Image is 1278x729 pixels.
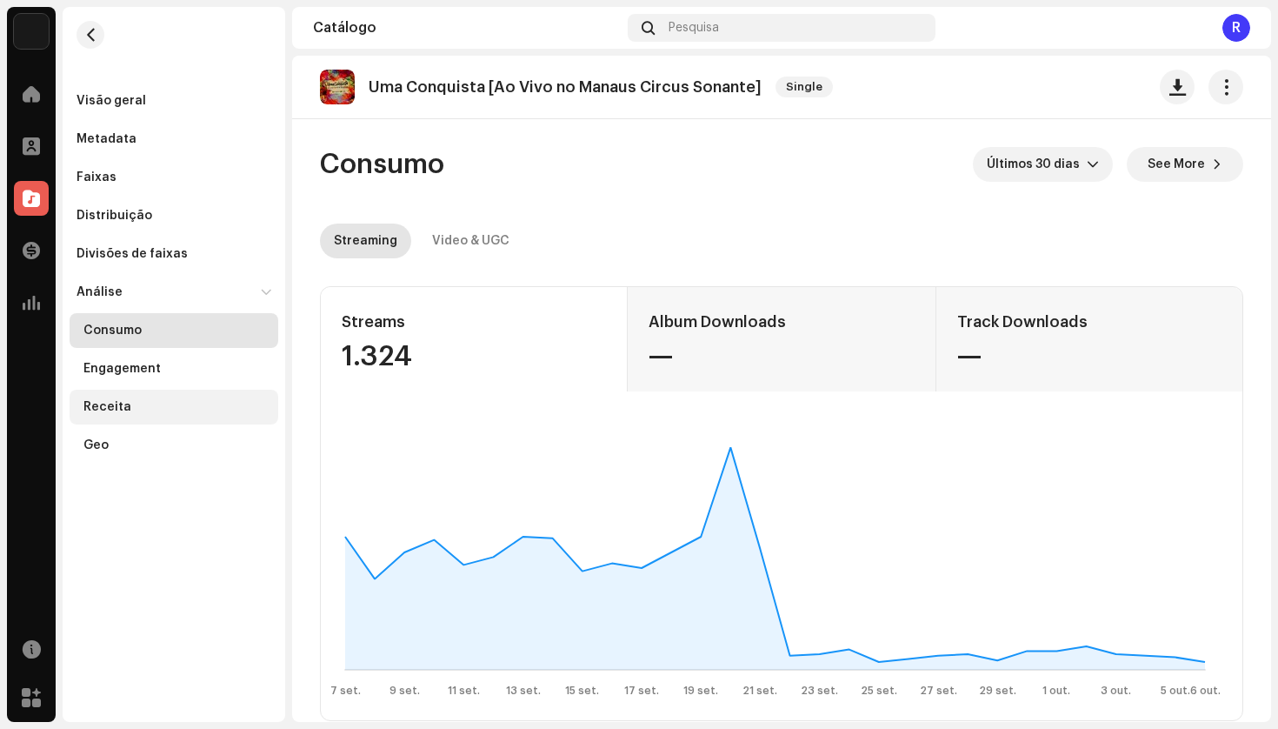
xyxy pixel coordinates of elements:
[432,224,509,258] div: Video & UGC
[77,94,146,108] div: Visão geral
[70,275,278,463] re-m-nav-dropdown: Análise
[920,686,957,696] text: 27 set.
[649,308,914,336] div: Album Downloads
[861,686,897,696] text: 25 set.
[77,247,188,261] div: Divisões de faixas
[70,237,278,271] re-m-nav-item: Divisões de faixas
[506,686,541,696] text: 13 set.
[565,686,599,696] text: 15 set.
[683,686,718,696] text: 19 set.
[669,21,719,35] span: Pesquisa
[77,209,152,223] div: Distribuição
[70,313,278,348] re-m-nav-item: Consumo
[70,84,278,118] re-m-nav-item: Visão geral
[70,351,278,386] re-m-nav-item: Engagement
[70,160,278,195] re-m-nav-item: Faixas
[624,686,659,696] text: 17 set.
[979,686,1016,696] text: 29 set.
[83,362,161,376] div: Engagement
[313,21,621,35] div: Catálogo
[801,686,838,696] text: 23 set.
[330,686,361,696] text: 7 set.
[1087,147,1099,182] div: dropdown trigger
[448,686,480,696] text: 11 set.
[70,122,278,157] re-m-nav-item: Metadata
[957,308,1221,336] div: Track Downloads
[83,324,142,338] div: Consumo
[70,198,278,233] re-m-nav-item: Distribuição
[1042,686,1070,696] text: 1 out.
[775,77,833,97] span: Single
[70,390,278,425] re-m-nav-item: Receita
[742,686,777,696] text: 21 set.
[649,343,914,371] div: —
[1127,147,1243,182] button: See More
[77,171,116,184] div: Faixas
[14,14,49,49] img: 4ecf9d3c-b546-4c12-a72a-960b8444102a
[1148,147,1205,182] span: See More
[389,686,420,696] text: 9 set.
[83,438,109,452] div: Geo
[1222,14,1250,42] div: R
[83,400,131,414] div: Receita
[320,147,444,182] span: Consumo
[334,224,397,258] div: Streaming
[1190,686,1221,696] text: 6 out.
[70,428,278,463] re-m-nav-item: Geo
[77,285,123,299] div: Análise
[1101,686,1131,696] text: 3 out.
[77,132,136,146] div: Metadata
[320,70,355,104] img: ba06ce59-ce67-491b-9776-52ba2eba449d
[1161,686,1190,696] text: 5 out.
[342,343,606,371] div: 1.324
[342,308,606,336] div: Streams
[369,78,762,97] p: Uma Conquista [Ao Vivo no Manaus Circus Sonante]
[987,147,1087,182] span: Últimos 30 dias
[957,343,1221,371] div: —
